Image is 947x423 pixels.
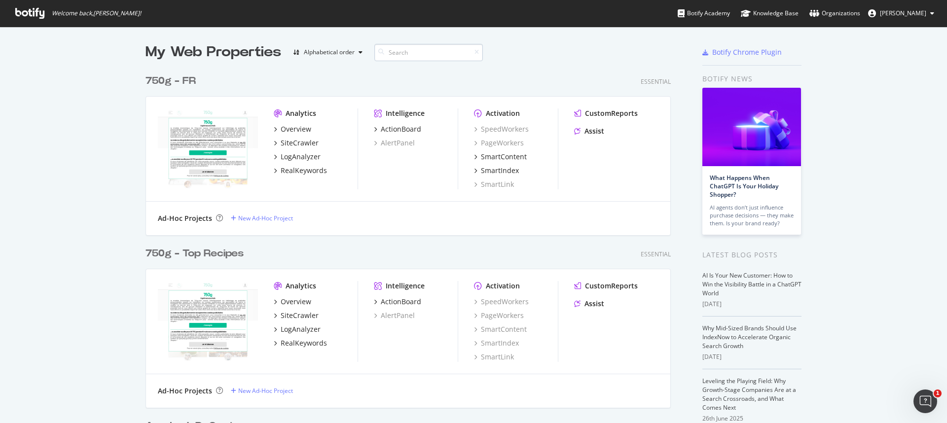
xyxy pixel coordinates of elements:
a: ActionBoard [374,297,421,307]
a: Botify Chrome Plugin [702,47,782,57]
div: New Ad-Hoc Project [238,214,293,222]
div: CustomReports [585,108,638,118]
a: AlertPanel [374,311,415,320]
button: Alphabetical order [289,44,366,60]
div: Activation [486,108,520,118]
a: PageWorkers [474,138,524,148]
div: CustomReports [585,281,638,291]
a: RealKeywords [274,166,327,176]
a: What Happens When ChatGPT Is Your Holiday Shopper? [710,174,778,199]
div: Botify Academy [678,8,730,18]
div: Ad-Hoc Projects [158,386,212,396]
a: SpeedWorkers [474,297,529,307]
a: RealKeywords [274,338,327,348]
div: ActionBoard [381,124,421,134]
div: SiteCrawler [281,311,319,320]
div: Intelligence [386,108,425,118]
a: New Ad-Hoc Project [231,214,293,222]
div: Analytics [286,108,316,118]
a: LogAnalyzer [274,324,321,334]
a: Overview [274,124,311,134]
a: CustomReports [574,281,638,291]
a: New Ad-Hoc Project [231,387,293,395]
a: SmartContent [474,324,527,334]
a: AI Is Your New Customer: How to Win the Visibility Battle in a ChatGPT World [702,271,801,297]
a: Leveling the Playing Field: Why Growth-Stage Companies Are at a Search Crossroads, and What Comes... [702,377,796,412]
div: ActionBoard [381,297,421,307]
div: RealKeywords [281,166,327,176]
div: Analytics [286,281,316,291]
div: Organizations [809,8,860,18]
div: SmartIndex [481,166,519,176]
div: AI agents don’t just influence purchase decisions — they make them. Is your brand ready? [710,204,794,227]
img: 750g-TopRecipes.com [158,281,258,361]
div: Overview [281,297,311,307]
a: Overview [274,297,311,307]
div: Ad-Hoc Projects [158,213,212,223]
div: Assist [584,299,604,309]
a: SmartLink [474,179,514,189]
a: LogAnalyzer [274,152,321,162]
a: 750g - Top Recipes [146,247,248,261]
div: SmartContent [481,152,527,162]
button: [PERSON_NAME] [860,5,942,21]
div: 750g - FR [146,74,196,88]
a: SmartContent [474,152,527,162]
div: Overview [281,124,311,134]
div: My Web Properties [146,42,281,62]
div: [DATE] [702,300,801,309]
a: SmartIndex [474,338,519,348]
input: Search [374,44,483,61]
a: SiteCrawler [274,138,319,148]
a: SmartIndex [474,166,519,176]
div: SiteCrawler [281,138,319,148]
a: CustomReports [574,108,638,118]
div: Alphabetical order [304,49,355,55]
div: LogAnalyzer [281,324,321,334]
span: Alexandre CRUZ [880,9,926,17]
img: www.750g.com [158,108,258,188]
span: Welcome back, [PERSON_NAME] ! [52,9,141,17]
div: [DATE] [702,352,801,361]
img: What Happens When ChatGPT Is Your Holiday Shopper? [702,88,801,166]
div: Botify news [702,73,801,84]
a: PageWorkers [474,311,524,320]
div: Assist [584,126,604,136]
div: Essential [641,77,671,86]
iframe: Intercom live chat [913,389,937,413]
a: SiteCrawler [274,311,319,320]
div: 26th June 2025 [702,414,801,423]
div: Activation [486,281,520,291]
div: Essential [641,250,671,258]
div: LogAnalyzer [281,152,321,162]
a: 750g - FR [146,74,200,88]
a: Assist [574,126,604,136]
div: RealKeywords [281,338,327,348]
a: SmartLink [474,352,514,362]
a: Why Mid-Sized Brands Should Use IndexNow to Accelerate Organic Search Growth [702,324,797,350]
div: Latest Blog Posts [702,249,801,260]
a: ActionBoard [374,124,421,134]
div: 750g - Top Recipes [146,247,244,261]
div: Botify Chrome Plugin [712,47,782,57]
a: Assist [574,299,604,309]
div: Knowledge Base [741,8,799,18]
span: 1 [934,389,942,397]
div: New Ad-Hoc Project [238,387,293,395]
a: AlertPanel [374,138,415,148]
div: Intelligence [386,281,425,291]
a: SpeedWorkers [474,124,529,134]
